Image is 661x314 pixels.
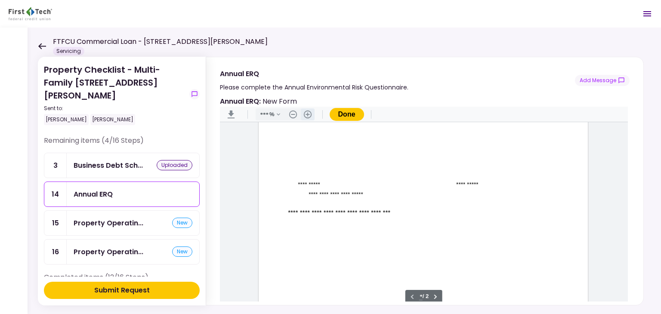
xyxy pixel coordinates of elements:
div: New Form [220,96,297,107]
div: Servicing [53,47,84,55]
div: Property Checklist - Multi-Family [STREET_ADDRESS][PERSON_NAME] [44,63,186,125]
img: Partner icon [9,7,52,20]
div: Remaining items (4/16 Steps) [44,135,200,153]
div: Property Operating Statements- Year End [74,246,143,257]
div: [PERSON_NAME] [44,114,89,125]
a: 16Property Operating Statements- Year Endnew [44,239,200,265]
a: 3Business Debt Scheduleuploaded [44,153,200,178]
div: Please complete the Annual Environmental Risk Questionnaire. [220,82,408,92]
h1: FTFCU Commercial Loan - [STREET_ADDRESS][PERSON_NAME] [53,37,268,47]
div: 15 [44,211,67,235]
div: 3 [44,153,67,178]
div: new [172,218,192,228]
button: Submit Request [44,282,200,299]
a: 15Property Operating Statements - Year to Datenew [44,210,200,236]
div: [PERSON_NAME] [90,114,135,125]
div: Sent to: [44,105,186,112]
div: 16 [44,240,67,264]
div: 14 [44,182,67,206]
div: Property Operating Statements - Year to Date [74,218,143,228]
div: Business Debt Schedule [74,160,143,171]
div: Completed items (12/16 Steps) [44,272,200,289]
button: Open menu [637,3,658,24]
div: Annual ERQ [220,68,408,79]
a: 14Annual ERQ [44,182,200,207]
button: show-messages [575,75,630,86]
strong: Annual ERQ : [220,96,261,106]
div: Submit Request [94,285,150,296]
div: Annual ERQPlease complete the Annual Environmental Risk Questionnaire.show-messagesAnnual ERQ: Ne... [206,57,644,305]
div: Annual ERQ [74,189,113,200]
button: show-messages [189,89,200,99]
div: uploaded [157,160,192,170]
div: new [172,246,192,257]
